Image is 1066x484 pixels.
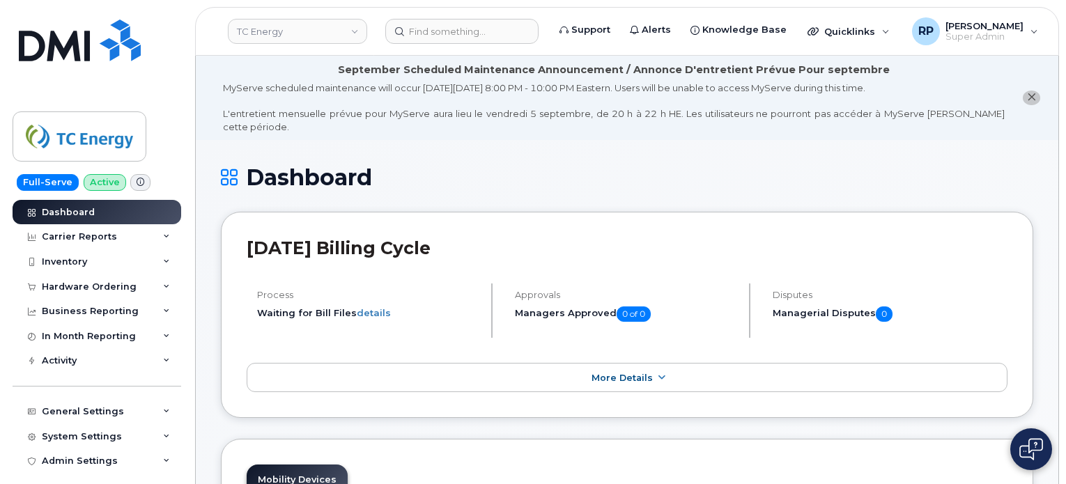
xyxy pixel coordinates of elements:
li: Waiting for Bill Files [257,306,479,320]
div: MyServe scheduled maintenance will occur [DATE][DATE] 8:00 PM - 10:00 PM Eastern. Users will be u... [223,81,1005,133]
h2: [DATE] Billing Cycle [247,237,1007,258]
span: 0 [876,306,893,322]
img: Open chat [1019,438,1043,460]
h5: Managerial Disputes [773,306,1007,322]
h1: Dashboard [221,165,1033,189]
h5: Managers Approved [515,306,737,322]
span: 0 of 0 [617,306,651,322]
h4: Disputes [773,290,1007,300]
span: More Details [592,373,653,383]
button: close notification [1023,91,1040,105]
a: details [357,307,391,318]
h4: Process [257,290,479,300]
h4: Approvals [515,290,737,300]
div: September Scheduled Maintenance Announcement / Annonce D'entretient Prévue Pour septembre [338,63,890,77]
